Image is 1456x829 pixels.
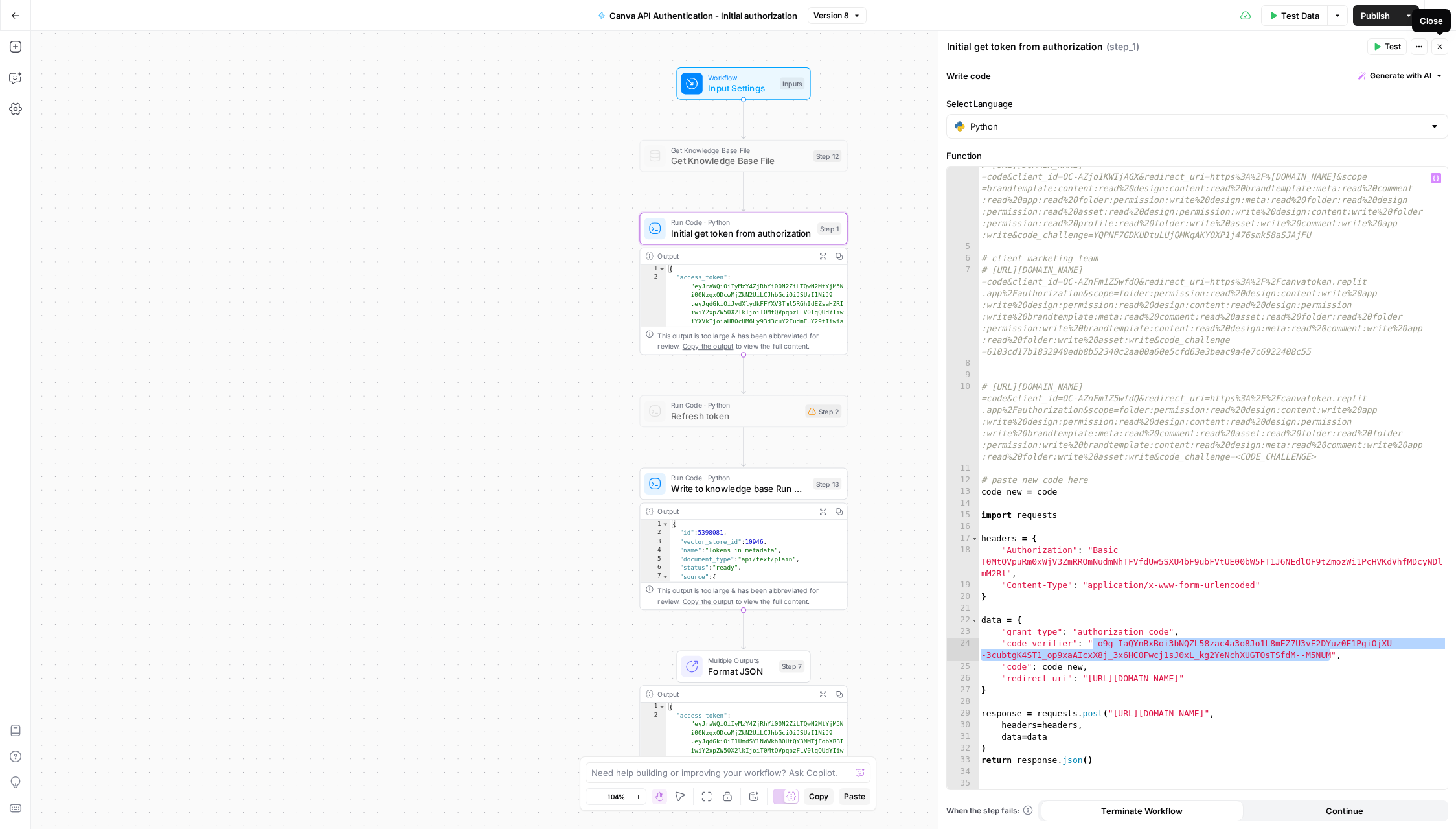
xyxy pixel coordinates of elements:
button: Publish [1353,5,1398,26]
div: 3 [640,537,670,546]
textarea: Initial get token from authorization [947,40,1103,53]
span: Get Knowledge Base File [671,154,808,168]
span: Toggle code folding, rows 7 through 10 [662,572,669,581]
div: 35 [947,778,979,789]
div: Step 7 [779,660,804,673]
span: Run Code · Python [671,217,812,228]
div: 14 [947,498,979,509]
div: This output is too large & has been abbreviated for review. to view the full content. [657,330,841,351]
label: Function [946,149,1448,162]
div: 30 [947,719,979,731]
button: Continue [1244,800,1446,821]
span: Terminate Workflow [1101,804,1183,817]
div: Output [657,251,810,262]
div: Multiple OutputsFormat JSONStep 7Output{ "access token": "eyJraWQiOiIyMzY4ZjRhYi00N2ZiLTQwN2MtYjM... [639,650,847,793]
span: Initial get token from authorization [671,227,812,240]
button: Canva API Authentication - Initial authorization [590,5,805,26]
div: Run Code · PythonWrite to knowledge base Run CodeStep 13Output{ "id":5398081, "vector_store_id":1... [639,468,847,611]
button: Test Data [1261,5,1327,26]
div: Step 1 [817,222,841,235]
span: Canva API Authentication - Initial authorization [609,9,797,22]
label: Select Language [946,97,1448,110]
div: 19 [947,579,979,591]
div: Run Code · PythonInitial get token from authorizationStep 1Output{ "access_token": "eyJraWQiOiIyM... [639,213,847,355]
span: Generate with AI [1370,70,1431,82]
button: Test [1367,38,1407,55]
div: 16 [947,521,979,533]
span: ( step_1 ) [1106,40,1139,53]
button: Generate with AI [1353,67,1448,84]
span: Test [1385,41,1401,53]
div: 25 [947,661,979,673]
div: 12 [947,474,979,486]
div: 27 [947,684,979,696]
span: Run Code · Python [671,400,800,411]
div: 13 [947,486,979,498]
div: 15 [947,509,979,521]
div: 26 [947,673,979,684]
div: Step 12 [813,150,842,162]
span: Paste [844,791,865,802]
div: 7 [640,572,670,581]
div: 1 [640,265,666,274]
div: 34 [947,766,979,778]
span: Refresh token [671,409,800,423]
span: Copy the output [683,598,734,605]
div: 17 [947,533,979,544]
span: Publish [1361,9,1390,22]
div: 10 [947,381,979,463]
div: 6 [947,253,979,264]
div: 1 [640,520,670,528]
div: WorkflowInput SettingsInputs [639,67,847,100]
div: 6 [640,564,670,572]
span: Write to knowledge base Run Code [671,482,808,495]
div: 8 [640,581,670,590]
div: 4 [947,159,979,241]
div: 5 [947,241,979,253]
span: Toggle code folding, rows 17 through 20 [971,533,978,544]
button: Version 8 [808,7,867,24]
input: Python [970,120,1424,133]
span: 104% [607,791,625,802]
span: Multiple Outputs [708,655,774,666]
div: Write code [938,62,1456,89]
span: Continue [1326,804,1363,817]
div: 28 [947,696,979,708]
div: 24 [947,638,979,661]
span: Format JSON [708,664,774,678]
span: Toggle code folding, rows 1 through 11 [662,520,669,528]
span: Get Knowledge Base File [671,145,808,156]
span: Copy the output [683,342,734,350]
span: Input Settings [708,82,775,95]
span: Toggle code folding, rows 1 through 3 [658,265,665,274]
g: Edge from step_12 to step_1 [742,172,745,211]
div: 11 [947,463,979,474]
span: Version 8 [813,10,849,21]
div: 22 [947,614,979,626]
g: Edge from step_2 to step_13 [742,427,745,466]
div: 5 [640,555,670,563]
div: Output [657,506,810,517]
div: 29 [947,708,979,719]
div: 31 [947,731,979,743]
div: 8 [947,358,979,369]
div: 9 [947,369,979,381]
span: Toggle code folding, rows 22 through 27 [971,614,978,626]
g: Edge from step_1 to step_2 [742,355,745,393]
div: 32 [947,743,979,754]
div: Output [657,688,810,699]
a: When the step fails: [946,805,1033,817]
div: 20 [947,591,979,603]
div: 4 [640,546,670,555]
div: 21 [947,603,979,614]
div: Get Knowledge Base FileGet Knowledge Base FileStep 12 [639,140,847,172]
span: Test Data [1281,9,1319,22]
div: 2 [640,529,670,537]
g: Edge from start to step_12 [742,100,745,139]
div: This output is too large & has been abbreviated for review. to view the full content. [657,585,841,607]
button: Copy [804,788,834,805]
div: 33 [947,754,979,766]
div: Step 13 [813,478,842,490]
div: Inputs [780,77,804,89]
